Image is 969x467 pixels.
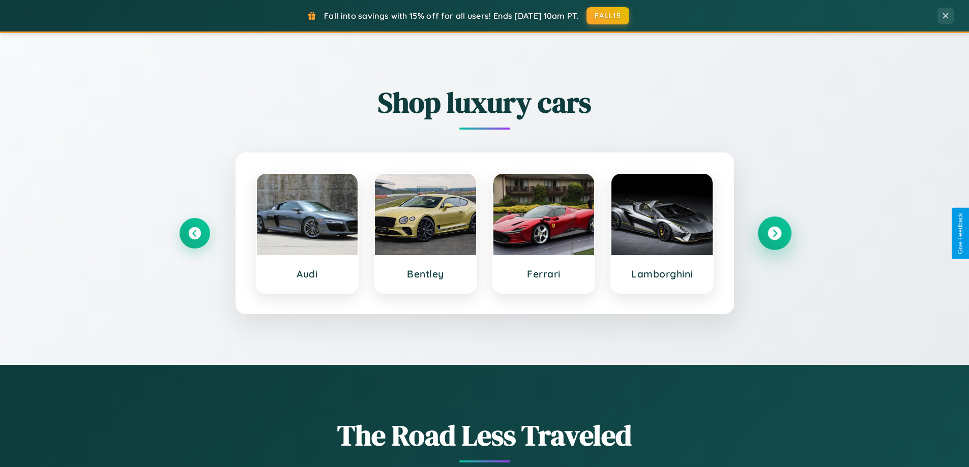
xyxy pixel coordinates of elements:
[957,213,964,254] div: Give Feedback
[324,11,579,21] span: Fall into savings with 15% off for all users! Ends [DATE] 10am PT.
[267,268,348,280] h3: Audi
[622,268,702,280] h3: Lamborghini
[180,416,790,455] h1: The Road Less Traveled
[385,268,466,280] h3: Bentley
[586,7,629,24] button: FALL15
[504,268,584,280] h3: Ferrari
[180,83,790,122] h2: Shop luxury cars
